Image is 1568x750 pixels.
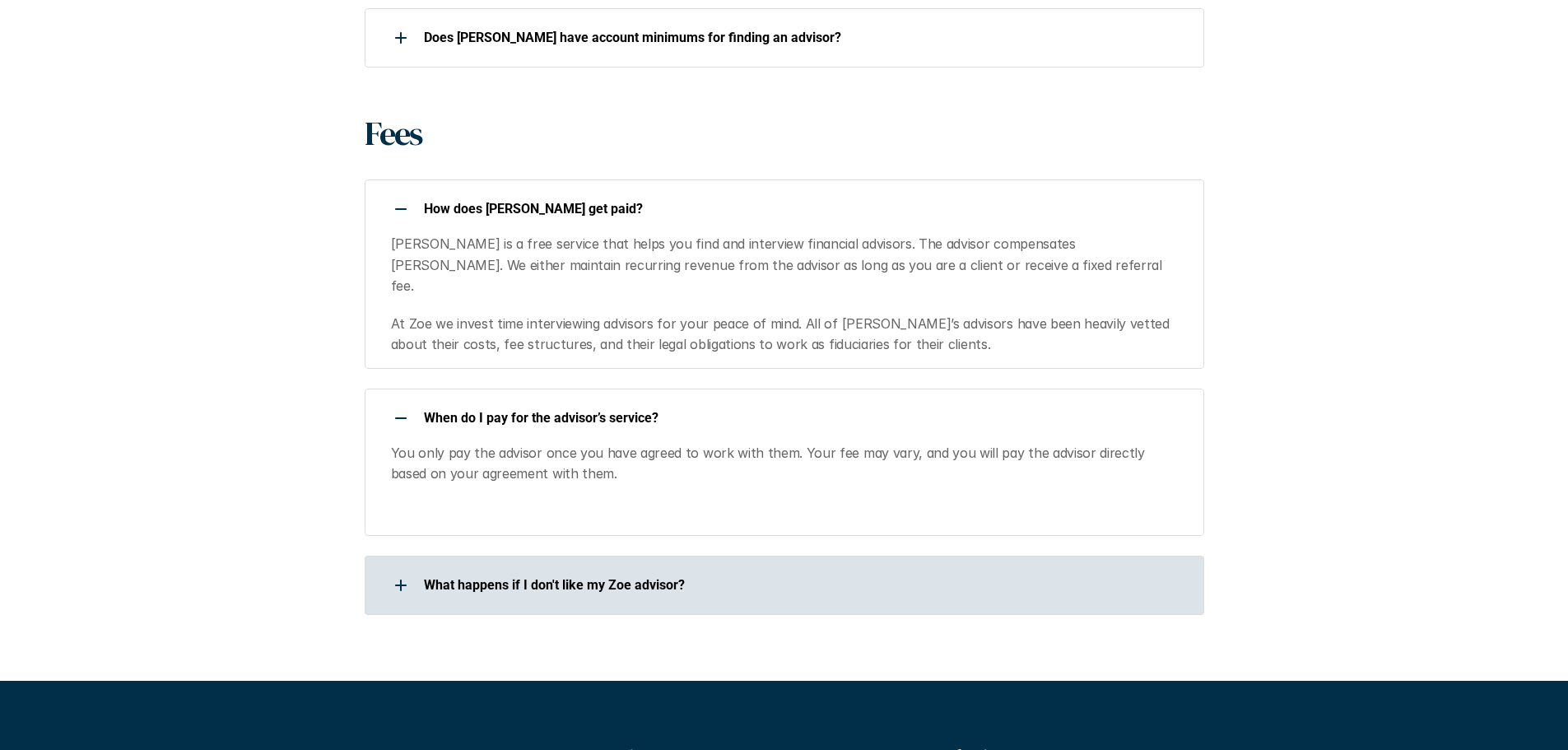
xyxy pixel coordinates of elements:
[424,201,1183,217] p: How does [PERSON_NAME] get paid?
[424,30,1183,45] p: Does [PERSON_NAME] have account minimums for finding an advisor?
[391,443,1184,485] p: You only pay the advisor once you have agreed to work with them. Your fee may vary, and you will ...
[391,314,1184,356] p: At Zoe we invest time interviewing advisors for your peace of mind. All of [PERSON_NAME]’s adviso...
[365,114,421,153] h1: Fees
[424,410,1183,426] p: When do I pay for the advisor’s service?
[424,577,1183,593] p: What happens if I don't like my Zoe advisor?
[391,234,1184,297] p: [PERSON_NAME] is a free service that helps you find and interview financial advisors. The advisor...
